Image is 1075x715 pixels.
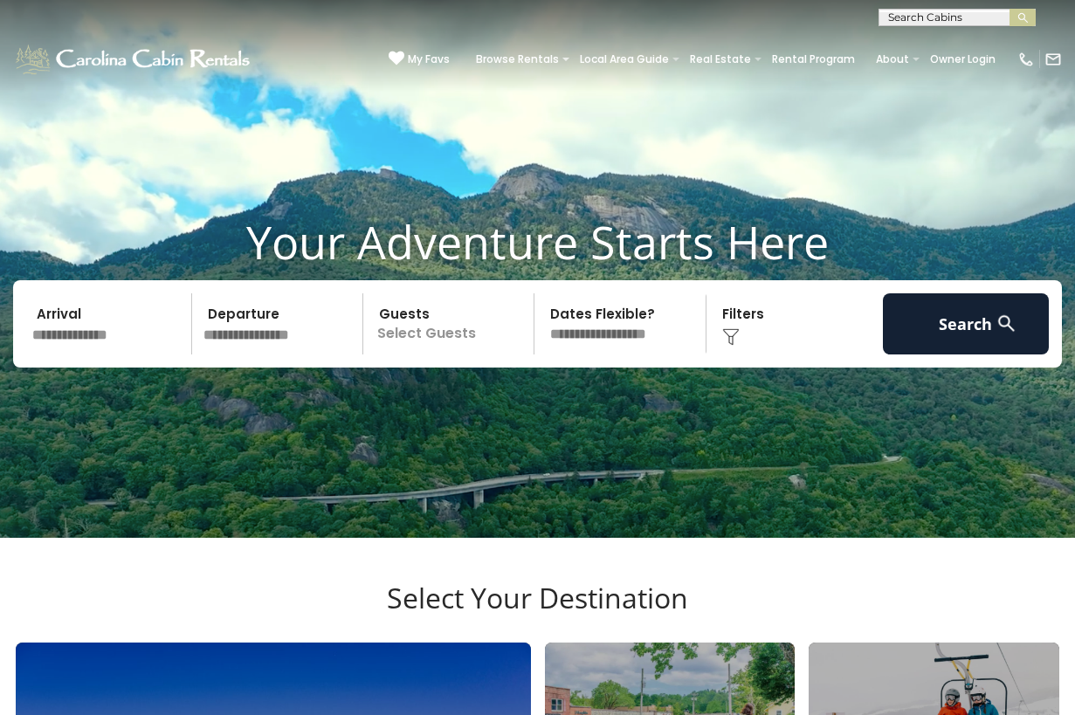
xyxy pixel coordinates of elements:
[867,47,918,72] a: About
[883,293,1049,354] button: Search
[571,47,678,72] a: Local Area Guide
[1017,51,1035,68] img: phone-regular-white.png
[921,47,1004,72] a: Owner Login
[467,47,568,72] a: Browse Rentals
[369,293,534,354] p: Select Guests
[408,52,450,67] span: My Favs
[13,42,255,77] img: White-1-1-2.png
[722,328,740,346] img: filter--v1.png
[13,581,1062,643] h3: Select Your Destination
[1044,51,1062,68] img: mail-regular-white.png
[681,47,760,72] a: Real Estate
[763,47,864,72] a: Rental Program
[389,51,450,68] a: My Favs
[996,313,1017,334] img: search-regular-white.png
[13,215,1062,269] h1: Your Adventure Starts Here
